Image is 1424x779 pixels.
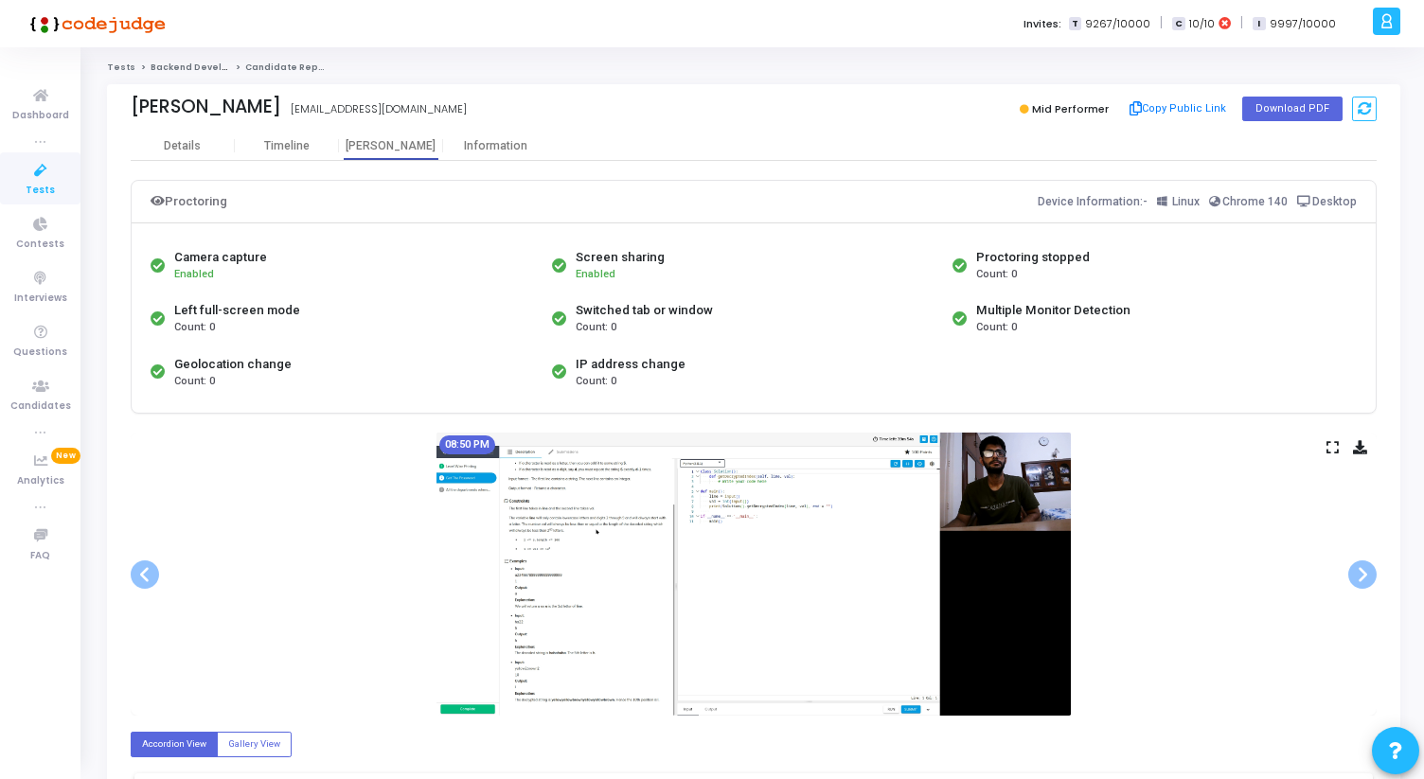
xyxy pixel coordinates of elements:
nav: breadcrumb [107,62,1400,74]
img: screenshot-1758986440648.jpeg [436,433,1071,716]
span: Candidate Report [245,62,332,73]
div: [EMAIL_ADDRESS][DOMAIN_NAME] [291,101,467,117]
span: 9997/10000 [1270,16,1336,32]
label: Accordion View [131,732,218,757]
span: Count: 0 [976,267,1017,283]
span: Candidates [10,398,71,415]
div: IP address change [576,355,685,374]
span: Enabled [576,268,615,280]
div: Proctoring [151,190,227,213]
span: | [1160,13,1163,33]
div: Information [443,139,547,153]
span: Enabled [174,268,214,280]
span: Count: 0 [174,374,215,390]
mat-chip: 08:50 PM [439,435,495,454]
span: | [1240,13,1243,33]
a: Backend Developer Assessment [151,62,307,73]
div: [PERSON_NAME] [131,96,281,117]
div: Device Information:- [1038,190,1358,213]
span: Chrome 140 [1222,195,1288,208]
div: Left full-screen mode [174,301,300,320]
div: Geolocation change [174,355,292,374]
span: 9267/10000 [1085,16,1150,32]
div: Multiple Monitor Detection [976,301,1130,320]
div: Proctoring stopped [976,248,1090,267]
div: [PERSON_NAME] [339,139,443,153]
button: Copy Public Link [1124,95,1233,123]
span: Linux [1172,195,1200,208]
span: Count: 0 [576,320,616,336]
span: Mid Performer [1032,101,1109,116]
div: Camera capture [174,248,267,267]
a: Tests [107,62,135,73]
div: Screen sharing [576,248,665,267]
span: Count: 0 [576,374,616,390]
span: Dashboard [12,108,69,124]
span: Desktop [1312,195,1357,208]
span: I [1253,17,1265,31]
button: Download PDF [1242,97,1343,121]
span: Interviews [14,291,67,307]
label: Invites: [1023,16,1061,32]
span: Questions [13,345,67,361]
div: Timeline [264,139,310,153]
span: T [1069,17,1081,31]
span: Analytics [17,473,64,489]
span: Contests [16,237,64,253]
label: Gallery View [217,732,292,757]
div: Details [164,139,201,153]
span: Tests [26,183,55,199]
span: Count: 0 [976,320,1017,336]
span: Count: 0 [174,320,215,336]
span: 10/10 [1189,16,1215,32]
span: C [1172,17,1184,31]
div: Switched tab or window [576,301,713,320]
span: FAQ [30,548,50,564]
img: logo [24,5,166,43]
span: New [51,448,80,464]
